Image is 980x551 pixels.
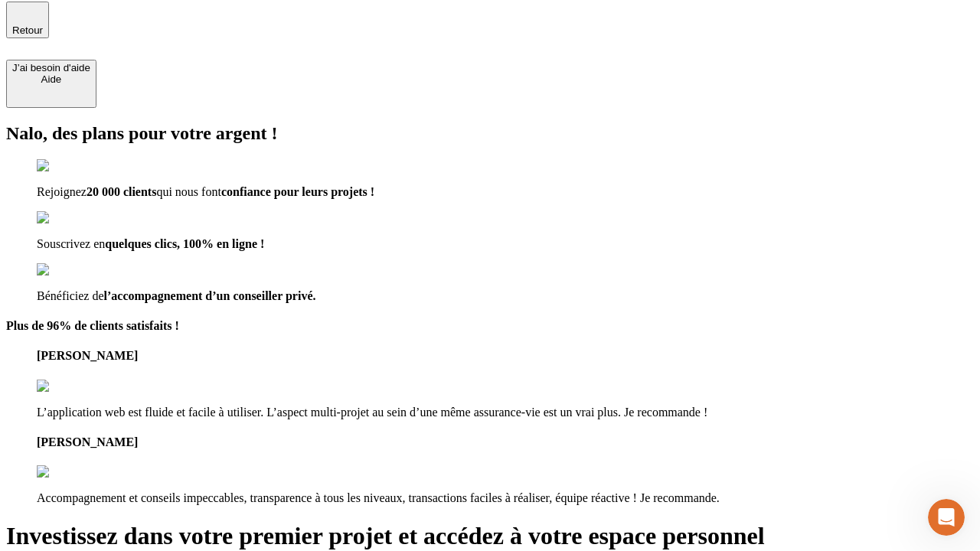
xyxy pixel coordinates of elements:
[37,465,113,479] img: reviews stars
[37,349,974,363] h4: [PERSON_NAME]
[6,2,49,38] button: Retour
[104,289,316,302] span: l’accompagnement d’un conseiller privé.
[928,499,965,536] iframe: Intercom live chat
[37,380,113,393] img: reviews stars
[6,123,974,144] h2: Nalo, des plans pour votre argent !
[105,237,264,250] span: quelques clics, 100% en ligne !
[37,237,105,250] span: Souscrivez en
[37,159,103,173] img: checkmark
[37,406,974,419] p: L’application web est fluide et facile à utiliser. L’aspect multi-projet au sein d’une même assur...
[12,62,90,73] div: J’ai besoin d'aide
[6,319,974,333] h4: Plus de 96% de clients satisfaits !
[12,24,43,36] span: Retour
[6,60,96,108] button: J’ai besoin d'aideAide
[6,522,974,550] h1: Investissez dans votre premier projet et accédez à votre espace personnel
[12,73,90,85] div: Aide
[87,185,157,198] span: 20 000 clients
[37,435,974,449] h4: [PERSON_NAME]
[37,263,103,277] img: checkmark
[156,185,220,198] span: qui nous font
[37,211,103,225] img: checkmark
[221,185,374,198] span: confiance pour leurs projets !
[37,185,87,198] span: Rejoignez
[37,491,974,505] p: Accompagnement et conseils impeccables, transparence à tous les niveaux, transactions faciles à r...
[37,289,104,302] span: Bénéficiez de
